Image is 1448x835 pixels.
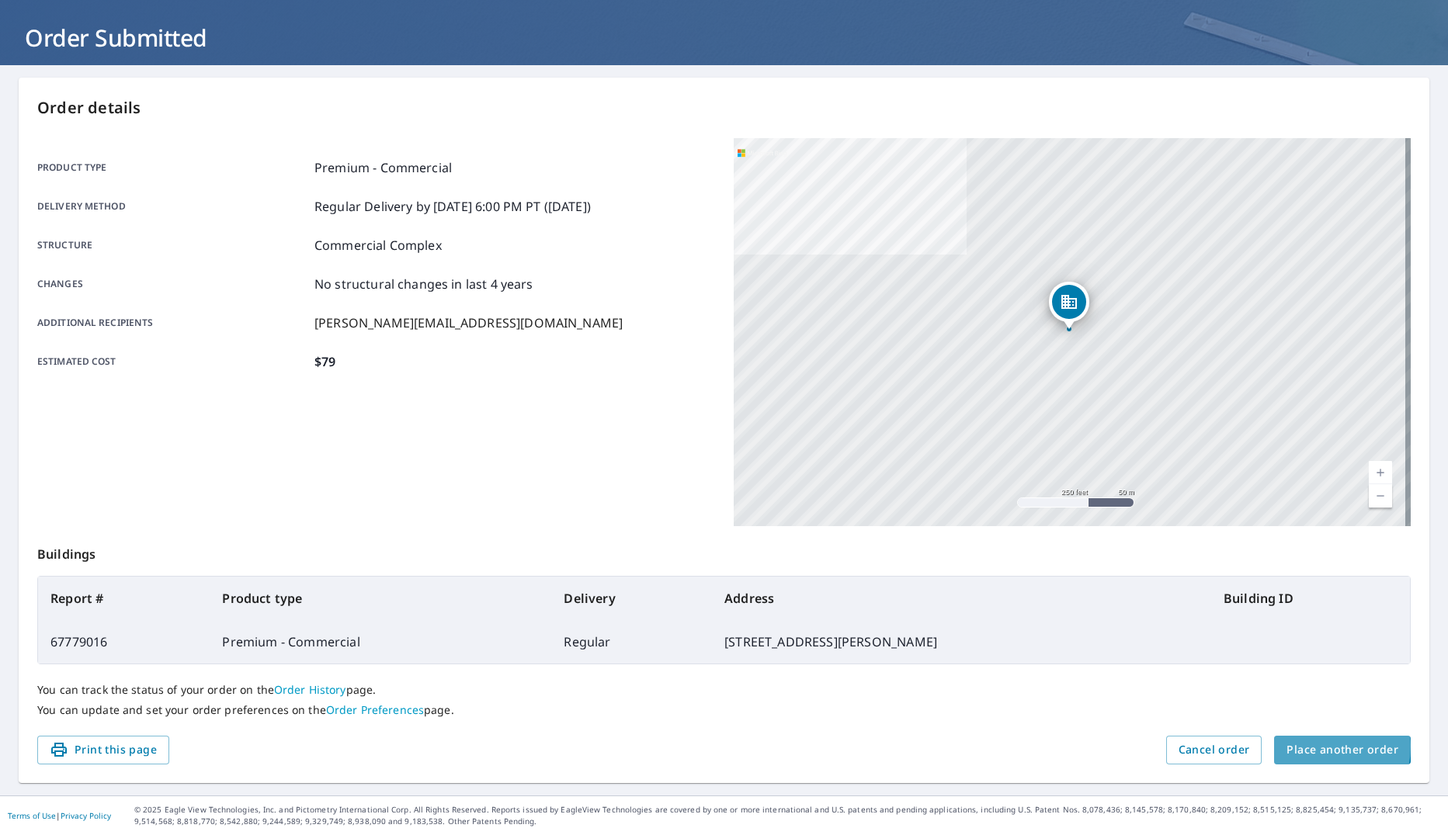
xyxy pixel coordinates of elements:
[50,740,157,760] span: Print this page
[8,810,56,821] a: Terms of Use
[1179,740,1250,760] span: Cancel order
[37,352,308,371] p: Estimated cost
[1369,461,1392,484] a: Current Level 17, Zoom In
[37,197,308,216] p: Delivery method
[1049,282,1089,330] div: Dropped pin, building 1, Commercial property, 7477 142nd Street Ct Saint Paul, MN 55124
[712,620,1211,663] td: [STREET_ADDRESS][PERSON_NAME]
[61,810,111,821] a: Privacy Policy
[314,158,452,177] p: Premium - Commercial
[314,236,442,255] p: Commercial Complex
[210,620,551,663] td: Premium - Commercial
[314,275,533,293] p: No structural changes in last 4 years
[19,22,1429,54] h1: Order Submitted
[314,352,335,371] p: $79
[37,526,1411,576] p: Buildings
[37,683,1411,697] p: You can track the status of your order on the page.
[37,703,1411,717] p: You can update and set your order preferences on the page.
[314,197,591,216] p: Regular Delivery by [DATE] 6:00 PM PT ([DATE])
[37,96,1411,120] p: Order details
[1274,736,1411,764] button: Place another order
[37,314,308,332] p: Additional recipients
[551,620,712,663] td: Regular
[1166,736,1262,764] button: Cancel order
[1287,740,1398,760] span: Place another order
[326,702,424,717] a: Order Preferences
[314,314,623,332] p: [PERSON_NAME][EMAIL_ADDRESS][DOMAIN_NAME]
[1211,577,1410,620] th: Building ID
[38,577,210,620] th: Report #
[37,158,308,177] p: Product type
[274,682,346,697] a: Order History
[37,275,308,293] p: Changes
[37,236,308,255] p: Structure
[1369,484,1392,508] a: Current Level 17, Zoom Out
[134,804,1440,827] p: © 2025 Eagle View Technologies, Inc. and Pictometry International Corp. All Rights Reserved. Repo...
[8,811,111,820] p: |
[38,620,210,663] td: 67779016
[551,577,712,620] th: Delivery
[37,736,169,764] button: Print this page
[712,577,1211,620] th: Address
[210,577,551,620] th: Product type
